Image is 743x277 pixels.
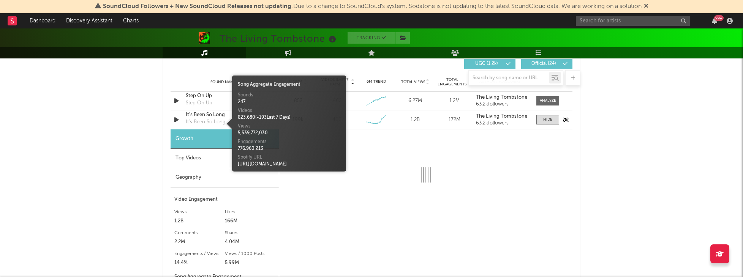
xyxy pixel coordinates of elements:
[171,129,279,149] div: Growth
[398,97,433,105] div: 6.27M
[238,81,340,88] div: Song Aggregate Engagement
[174,217,225,226] div: 1.2B
[238,99,340,105] div: 247
[238,154,340,161] div: Spotify URL
[225,249,275,258] div: Views / 1000 Posts
[476,95,529,100] a: The Living Tombstone
[238,123,340,130] div: Views
[238,130,340,137] div: 5,539,772,030
[437,116,472,124] div: 172M
[24,13,61,28] a: Dashboard
[469,75,549,81] input: Search by song name or URL
[644,3,648,9] span: Dismiss
[714,15,724,21] div: 99 +
[526,61,561,66] span: Official ( 24 )
[220,32,338,45] div: The Living Tombstone
[225,238,275,247] div: 4.04M
[171,168,279,187] div: Geography
[174,238,225,247] div: 2.2M
[464,59,515,69] button: UGC(1.2k)
[238,107,340,114] div: Videos
[225,258,275,268] div: 5.99M
[476,95,527,100] strong: The Living Tombstone
[225,208,275,217] div: Likes
[238,138,340,145] div: Engagements
[186,99,212,107] div: Step On Up
[225,217,275,226] div: 166M
[61,13,118,28] a: Discovery Assistant
[398,116,433,124] div: 1.2B
[103,3,291,9] span: SoundCloud Followers + New SoundCloud Releases not updating
[118,13,144,28] a: Charts
[437,97,472,105] div: 1.2M
[186,92,265,100] a: Step On Up
[174,228,225,238] div: Comments
[174,208,225,217] div: Views
[174,249,225,258] div: Engagements / Views
[103,3,642,9] span: : Due to a change to SoundCloud's system, Sodatone is not updating to the latest SoundCloud data....
[469,61,504,66] span: UGC ( 1.2k )
[186,111,265,119] a: It's Been So Long
[171,149,279,168] div: Top Videos
[521,59,572,69] button: Official(24)
[348,32,395,44] button: Tracking
[476,121,529,126] div: 63.2k followers
[238,162,287,167] a: [URL][DOMAIN_NAME]
[712,18,717,24] button: 99+
[576,16,690,26] input: Search for artists
[238,145,340,152] div: 776,960,213
[476,114,527,119] strong: The Living Tombstone
[186,118,226,126] div: It's Been So Long
[174,195,275,204] div: Video Engagement
[238,114,340,121] div: 823,680 ( - 193 Last 7 Days)
[476,114,529,119] a: The Living Tombstone
[225,228,275,238] div: Shares
[476,102,529,107] div: 63.2k followers
[238,92,340,99] div: Sounds
[174,258,225,268] div: 14.4%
